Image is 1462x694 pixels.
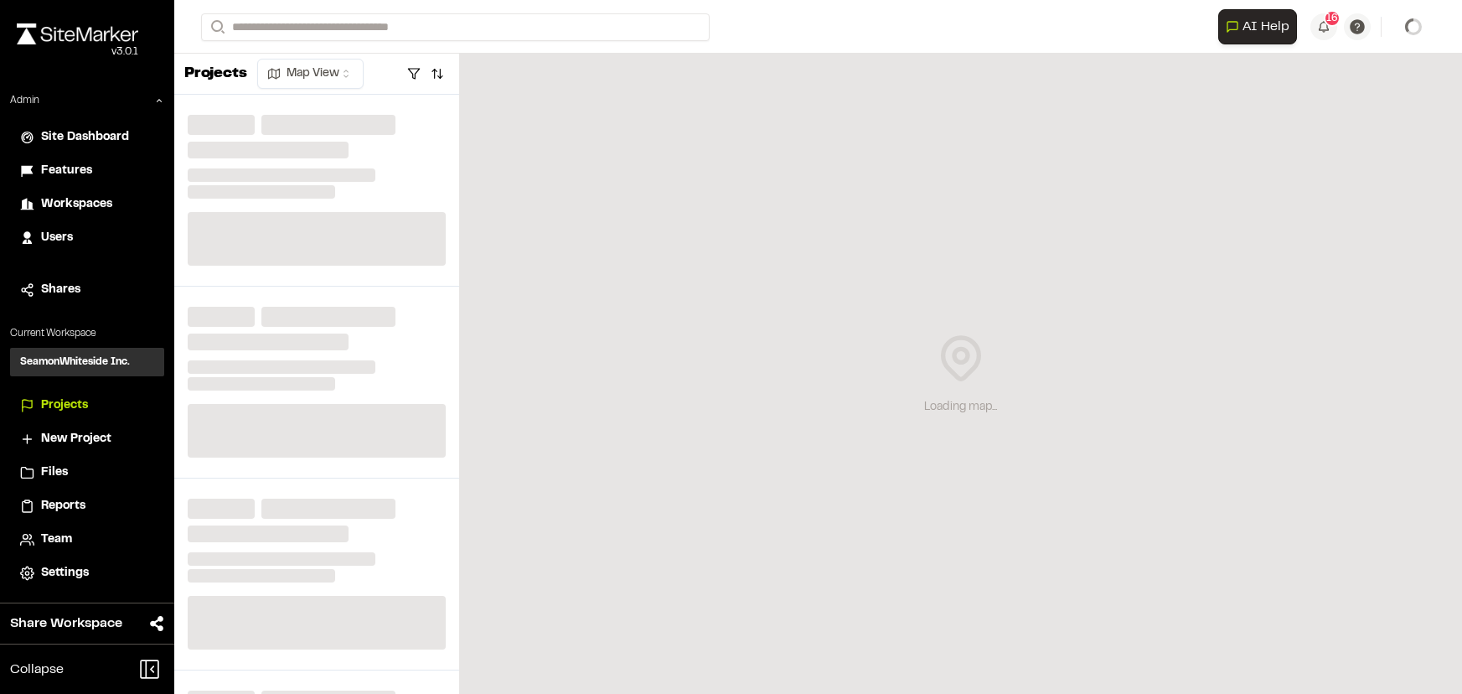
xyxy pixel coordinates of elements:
[10,326,164,341] p: Current Workspace
[20,281,154,299] a: Shares
[41,497,85,515] span: Reports
[20,430,154,448] a: New Project
[20,531,154,549] a: Team
[20,128,154,147] a: Site Dashboard
[10,614,122,634] span: Share Workspace
[41,281,80,299] span: Shares
[20,464,154,482] a: Files
[20,195,154,214] a: Workspaces
[41,531,72,549] span: Team
[41,128,129,147] span: Site Dashboard
[17,23,138,44] img: rebrand.png
[1326,11,1338,26] span: 16
[41,162,92,180] span: Features
[20,355,130,370] h3: SeamonWhiteside Inc.
[1218,9,1297,44] button: Open AI Assistant
[41,464,68,482] span: Files
[924,398,997,417] div: Loading map...
[1242,17,1289,37] span: AI Help
[20,396,154,415] a: Projects
[10,93,39,108] p: Admin
[20,229,154,247] a: Users
[41,564,89,583] span: Settings
[1218,9,1304,44] div: Open AI Assistant
[10,660,64,680] span: Collapse
[17,44,138,60] div: Oh geez...please don't...
[20,162,154,180] a: Features
[1310,13,1337,40] button: 16
[201,13,231,41] button: Search
[184,63,247,85] p: Projects
[41,396,88,415] span: Projects
[20,564,154,583] a: Settings
[41,430,111,448] span: New Project
[20,497,154,515] a: Reports
[41,195,112,214] span: Workspaces
[41,229,73,247] span: Users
